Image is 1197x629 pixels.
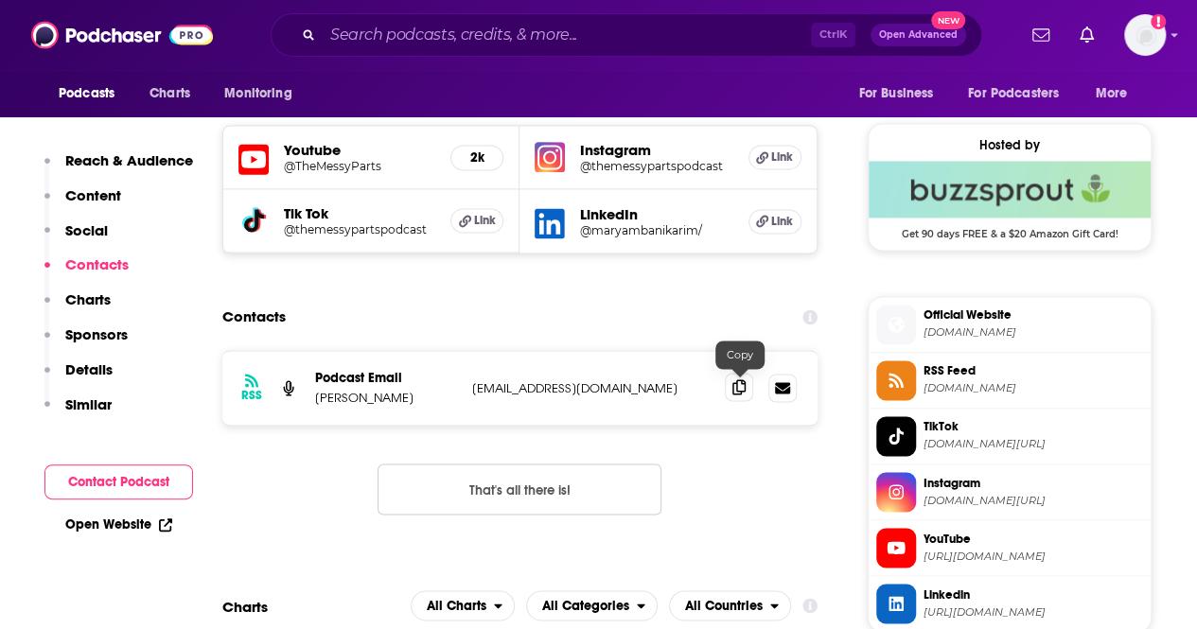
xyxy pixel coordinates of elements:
span: https://www.linkedin.com/in/maryambanikarim/ [924,604,1143,619]
span: Charts [150,80,190,107]
button: open menu [845,76,957,112]
p: Details [65,360,113,378]
button: Open AdvancedNew [871,24,966,46]
button: Sponsors [44,325,128,360]
p: Reach & Audience [65,151,193,169]
a: @themessypartspodcast [284,222,435,236]
p: Podcast Email [315,370,457,386]
a: Link [748,209,801,234]
h5: Youtube [284,141,435,159]
p: Sponsors [65,325,128,343]
a: @maryambanikarim/ [580,223,732,237]
a: TikTok[DOMAIN_NAME][URL] [876,416,1143,456]
p: [EMAIL_ADDRESS][DOMAIN_NAME] [472,380,710,396]
span: Official Website [924,306,1143,323]
a: Charts [137,76,202,112]
button: open menu [1083,76,1152,112]
button: open menu [211,76,316,112]
button: open menu [526,590,658,620]
button: open menu [45,76,139,112]
span: Link [771,214,793,229]
h2: Charts [222,597,268,615]
span: themessypartspodcast.com [924,325,1143,340]
svg: Add a profile image [1151,14,1166,29]
button: Content [44,186,121,221]
img: iconImage [535,142,565,172]
p: Content [65,186,121,204]
h3: RSS [241,388,262,403]
p: Similar [65,395,112,413]
span: instagram.com/themessypartspodcast [924,493,1143,507]
a: @themessypartspodcast [580,159,732,173]
span: All Categories [542,599,629,612]
div: Hosted by [869,137,1151,153]
button: Contacts [44,255,129,290]
a: RSS Feed[DOMAIN_NAME] [876,360,1143,400]
a: Buzzsprout Deal: Get 90 days FREE & a $20 Amazon Gift Card! [869,161,1151,238]
p: Social [65,221,108,239]
span: Logged in as LTsub [1124,14,1166,56]
button: open menu [956,76,1086,112]
a: Open Website [65,516,172,533]
a: Link [748,145,801,169]
a: Instagram[DOMAIN_NAME][URL] [876,472,1143,512]
a: Official Website[DOMAIN_NAME] [876,305,1143,344]
p: Contacts [65,255,129,273]
span: RSS Feed [924,362,1143,379]
button: Contact Podcast [44,464,193,499]
a: Show notifications dropdown [1025,19,1057,51]
span: TikTok [924,418,1143,435]
span: Ctrl K [811,23,855,47]
button: Charts [44,290,111,325]
button: open menu [411,590,515,620]
span: https://www.youtube.com/@TheMessyParts [924,549,1143,563]
h2: Contacts [222,299,286,335]
span: feeds.buzzsprout.com [924,381,1143,395]
span: Instagram [924,474,1143,491]
h5: Instagram [580,141,732,159]
h2: Categories [526,590,658,620]
span: All Countries [685,599,763,612]
span: Linkedin [924,585,1143,603]
h5: 2k [466,149,487,166]
a: Link [450,208,503,233]
button: Similar [44,395,112,430]
a: @TheMessyParts [284,159,435,173]
span: All Charts [427,599,486,612]
button: Social [44,221,108,256]
span: Podcasts [59,80,114,107]
span: Get 90 days FREE & a $20 Amazon Gift Card! [869,218,1151,240]
img: User Profile [1124,14,1166,56]
span: More [1096,80,1128,107]
span: Link [771,149,793,165]
span: Monitoring [224,80,291,107]
a: YouTube[URL][DOMAIN_NAME] [876,528,1143,568]
button: Details [44,360,113,395]
h2: Countries [669,590,791,620]
a: Linkedin[URL][DOMAIN_NAME] [876,584,1143,623]
button: open menu [669,590,791,620]
button: Show profile menu [1124,14,1166,56]
div: Search podcasts, credits, & more... [271,13,982,57]
span: For Podcasters [968,80,1059,107]
button: Reach & Audience [44,151,193,186]
a: Show notifications dropdown [1072,19,1101,51]
img: Buzzsprout Deal: Get 90 days FREE & a $20 Amazon Gift Card! [869,161,1151,218]
button: Nothing here. [378,463,661,515]
h5: Tik Tok [284,204,435,222]
span: Open Advanced [879,30,958,40]
p: Charts [65,290,111,308]
h5: LinkedIn [580,205,732,223]
div: Copy [715,341,765,369]
span: For Business [858,80,933,107]
span: YouTube [924,530,1143,547]
span: tiktok.com/@themessypartspodcast [924,437,1143,451]
img: Podchaser - Follow, Share and Rate Podcasts [31,17,213,53]
span: Link [474,213,496,228]
span: New [931,11,965,29]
